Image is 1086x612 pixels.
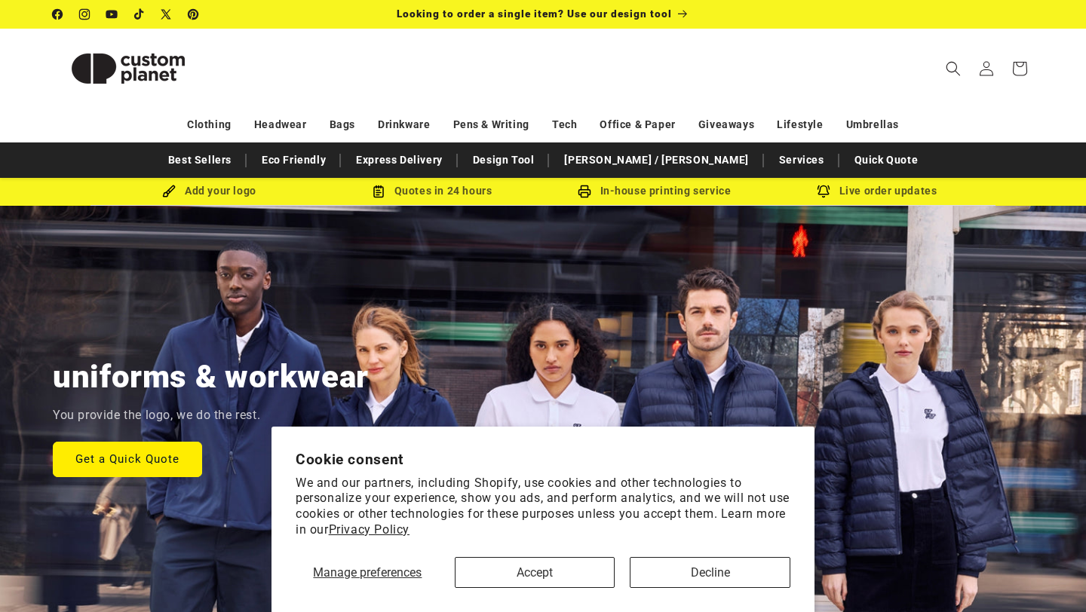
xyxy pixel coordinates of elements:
[161,147,239,173] a: Best Sellers
[600,112,675,138] a: Office & Paper
[455,557,615,588] button: Accept
[53,35,204,103] img: Custom Planet
[348,147,450,173] a: Express Delivery
[53,356,369,397] h2: uniforms & workwear
[378,112,430,138] a: Drinkware
[397,8,672,20] span: Looking to order a single item? Use our design tool
[557,147,756,173] a: [PERSON_NAME] / [PERSON_NAME]
[630,557,790,588] button: Decline
[372,185,385,198] img: Order Updates Icon
[53,405,260,427] p: You provide the logo, we do the rest.
[187,112,232,138] a: Clothing
[162,185,176,198] img: Brush Icon
[777,112,823,138] a: Lifestyle
[98,182,321,200] div: Add your logo
[543,182,765,200] div: In-house printing service
[937,52,970,85] summary: Search
[296,451,790,468] h2: Cookie consent
[329,522,410,537] a: Privacy Policy
[313,565,422,580] span: Manage preferences
[465,147,542,173] a: Design Tool
[552,112,577,138] a: Tech
[817,185,830,198] img: Order updates
[53,441,202,476] a: Get a Quick Quote
[254,112,307,138] a: Headwear
[48,29,210,108] a: Custom Planet
[296,557,440,588] button: Manage preferences
[772,147,832,173] a: Services
[321,182,543,200] div: Quotes in 24 hours
[296,476,790,538] p: We and our partners, including Shopify, use cookies and other technologies to personalize your ex...
[254,147,333,173] a: Eco Friendly
[847,147,926,173] a: Quick Quote
[698,112,754,138] a: Giveaways
[1011,540,1086,612] iframe: Chat Widget
[846,112,899,138] a: Umbrellas
[330,112,355,138] a: Bags
[578,185,591,198] img: In-house printing
[453,112,529,138] a: Pens & Writing
[765,182,988,200] div: Live order updates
